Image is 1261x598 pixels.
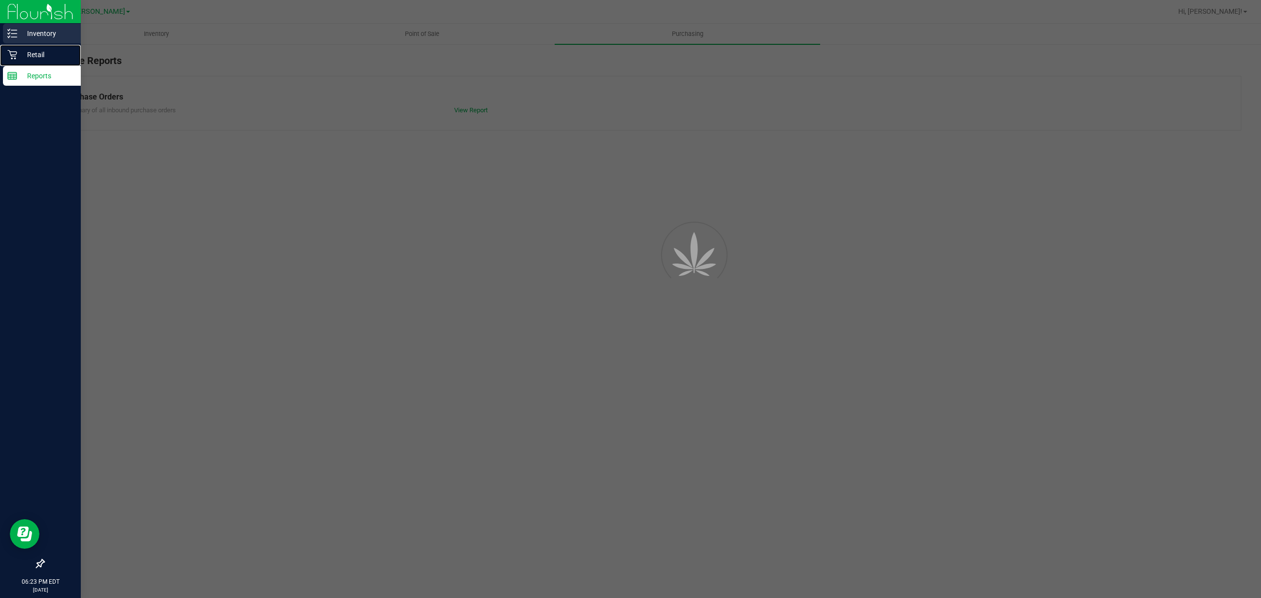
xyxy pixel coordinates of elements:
[7,50,17,60] inline-svg: Retail
[17,49,76,61] p: Retail
[17,70,76,82] p: Reports
[4,586,76,594] p: [DATE]
[17,28,76,39] p: Inventory
[7,71,17,81] inline-svg: Reports
[7,29,17,38] inline-svg: Inventory
[4,577,76,586] p: 06:23 PM EDT
[10,519,39,549] iframe: Resource center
